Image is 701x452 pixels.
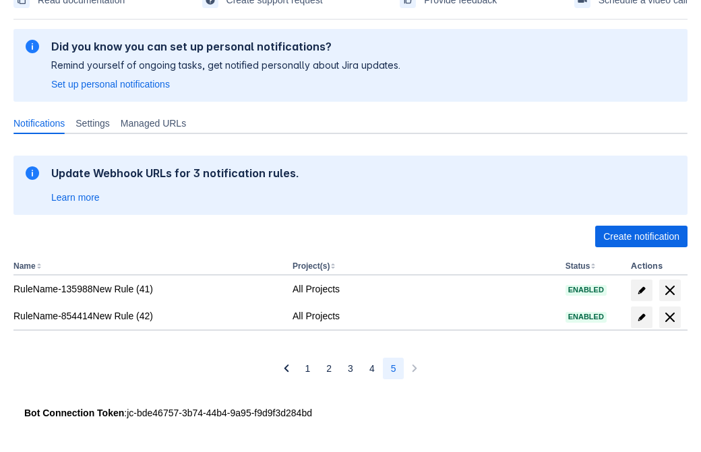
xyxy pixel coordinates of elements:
nav: Pagination [276,358,426,379]
button: Project(s) [293,261,330,271]
span: 5 [391,358,396,379]
span: Managed URLs [121,117,186,130]
span: delete [662,309,678,325]
button: Page 3 [340,358,361,379]
span: 2 [326,358,332,379]
span: Enabled [566,313,607,321]
div: RuleName-854414New Rule (42) [13,309,282,323]
span: Notifications [13,117,65,130]
p: Remind yourself of ongoing tasks, get notified personally about Jira updates. [51,59,400,72]
span: 4 [369,358,375,379]
div: All Projects [293,309,555,323]
a: Learn more [51,191,100,204]
a: Set up personal notifications [51,77,170,91]
div: : jc-bde46757-3b74-44b4-9a95-f9d9f3d284bd [24,406,677,420]
div: RuleName-135988New Rule (41) [13,282,282,296]
button: Next [404,358,425,379]
button: Page 1 [297,358,319,379]
th: Actions [626,258,688,276]
span: delete [662,282,678,298]
h2: Update Webhook URLs for 3 notification rules. [51,166,299,180]
button: Create notification [595,226,688,247]
button: Page 5 [383,358,404,379]
button: Page 4 [361,358,383,379]
span: Enabled [566,286,607,294]
span: Settings [75,117,110,130]
h2: Did you know you can set up personal notifications? [51,40,400,53]
button: Page 2 [318,358,340,379]
span: information [24,165,40,181]
strong: Bot Connection Token [24,408,124,418]
div: All Projects [293,282,555,296]
span: edit [636,285,647,296]
span: information [24,38,40,55]
button: Previous [276,358,297,379]
span: edit [636,312,647,323]
span: 1 [305,358,311,379]
span: Create notification [603,226,679,247]
span: 3 [348,358,353,379]
button: Name [13,261,36,271]
button: Status [566,261,590,271]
